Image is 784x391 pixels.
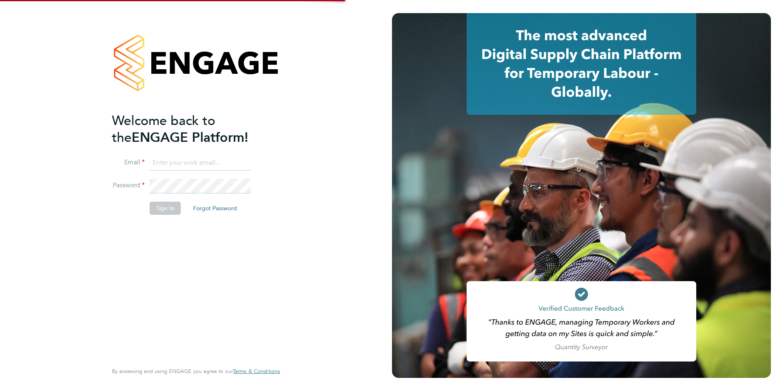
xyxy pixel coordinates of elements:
span: Welcome back to the [112,113,215,145]
label: Email [112,158,145,167]
input: Enter your work email... [150,156,251,170]
label: Password [112,181,145,190]
button: Sign In [150,202,181,215]
h2: ENGAGE Platform! [112,112,272,146]
span: By accessing and using ENGAGE you agree to our [112,368,280,375]
a: Terms & Conditions [233,368,280,375]
button: Forgot Password [187,202,244,215]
